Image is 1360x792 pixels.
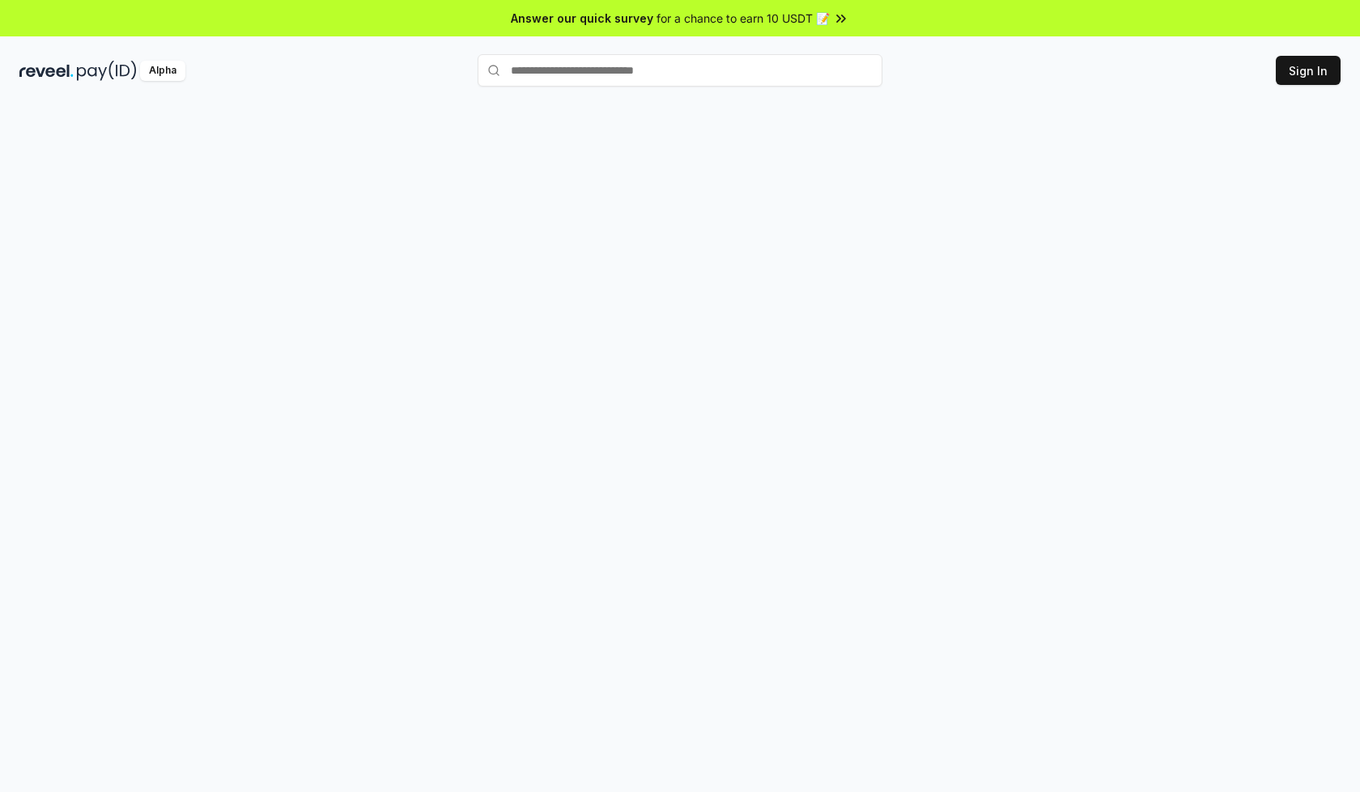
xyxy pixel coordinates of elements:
[657,10,830,27] span: for a chance to earn 10 USDT 📝
[19,61,74,81] img: reveel_dark
[77,61,137,81] img: pay_id
[140,61,185,81] div: Alpha
[511,10,653,27] span: Answer our quick survey
[1276,56,1341,85] button: Sign In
